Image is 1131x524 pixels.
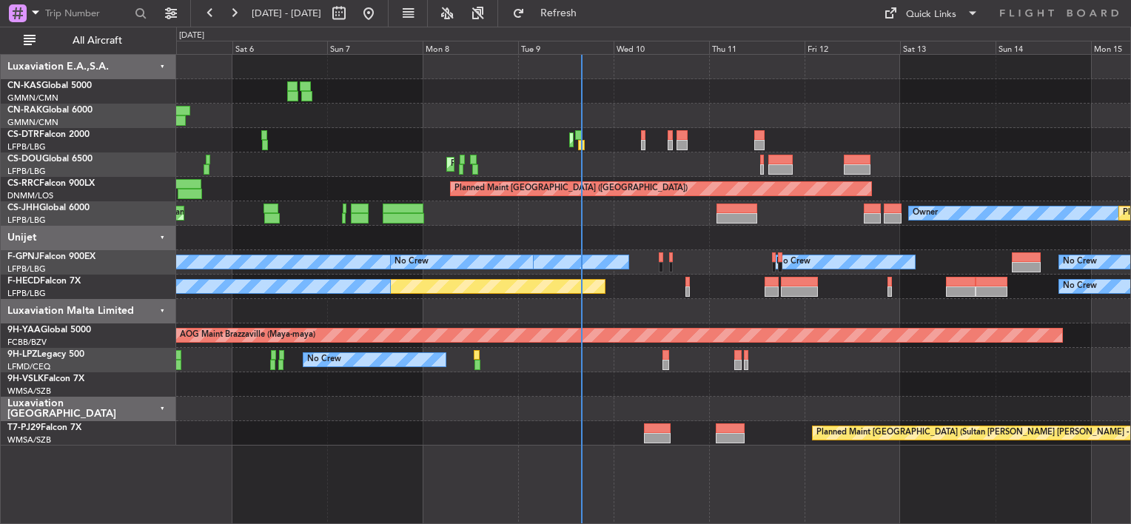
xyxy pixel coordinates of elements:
[252,7,321,20] span: [DATE] - [DATE]
[7,106,93,115] a: CN-RAKGlobal 6000
[1063,251,1097,273] div: No Crew
[7,326,91,335] a: 9H-YAAGlobal 5000
[7,337,47,348] a: FCBB/BZV
[7,166,46,177] a: LFPB/LBG
[7,277,40,286] span: F-HECD
[709,41,805,54] div: Thu 11
[7,117,58,128] a: GMMN/CMN
[16,29,161,53] button: All Aircraft
[7,130,39,139] span: CS-DTR
[7,434,51,446] a: WMSA/SZB
[506,1,594,25] button: Refresh
[7,141,46,152] a: LFPB/LBG
[7,155,93,164] a: CS-DOUGlobal 6500
[454,178,688,200] div: Planned Maint [GEOGRAPHIC_DATA] ([GEOGRAPHIC_DATA])
[776,251,811,273] div: No Crew
[7,374,84,383] a: 9H-VSLKFalcon 7X
[7,386,51,397] a: WMSA/SZB
[7,263,46,275] a: LFPB/LBG
[7,155,42,164] span: CS-DOU
[7,204,90,212] a: CS-JHHGlobal 6000
[423,41,518,54] div: Mon 8
[7,106,42,115] span: CN-RAK
[7,374,44,383] span: 9H-VSLK
[7,179,95,188] a: CS-RRCFalcon 900LX
[876,1,986,25] button: Quick Links
[7,423,41,432] span: T7-PJ29
[451,153,684,175] div: Planned Maint [GEOGRAPHIC_DATA] ([GEOGRAPHIC_DATA])
[232,41,328,54] div: Sat 6
[7,361,50,372] a: LFMD/CEQ
[1063,275,1097,298] div: No Crew
[913,202,938,224] div: Owner
[7,252,95,261] a: F-GPNJFalcon 900EX
[307,349,341,371] div: No Crew
[7,350,37,359] span: 9H-LPZ
[7,130,90,139] a: CS-DTRFalcon 2000
[518,41,614,54] div: Tue 9
[7,204,39,212] span: CS-JHH
[900,41,996,54] div: Sat 13
[7,93,58,104] a: GMMN/CMN
[7,252,39,261] span: F-GPNJ
[7,81,41,90] span: CN-KAS
[7,179,39,188] span: CS-RRC
[395,251,429,273] div: No Crew
[7,215,46,226] a: LFPB/LBG
[45,2,130,24] input: Trip Number
[614,41,709,54] div: Wed 10
[805,41,900,54] div: Fri 12
[7,277,81,286] a: F-HECDFalcon 7X
[906,7,956,22] div: Quick Links
[996,41,1091,54] div: Sun 14
[137,41,232,54] div: Fri 5
[180,324,315,346] div: AOG Maint Brazzaville (Maya-maya)
[7,81,92,90] a: CN-KASGlobal 5000
[7,288,46,299] a: LFPB/LBG
[38,36,156,46] span: All Aircraft
[179,30,204,42] div: [DATE]
[7,326,41,335] span: 9H-YAA
[7,350,84,359] a: 9H-LPZLegacy 500
[528,8,590,19] span: Refresh
[327,41,423,54] div: Sun 7
[7,423,81,432] a: T7-PJ29Falcon 7X
[7,190,53,201] a: DNMM/LOS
